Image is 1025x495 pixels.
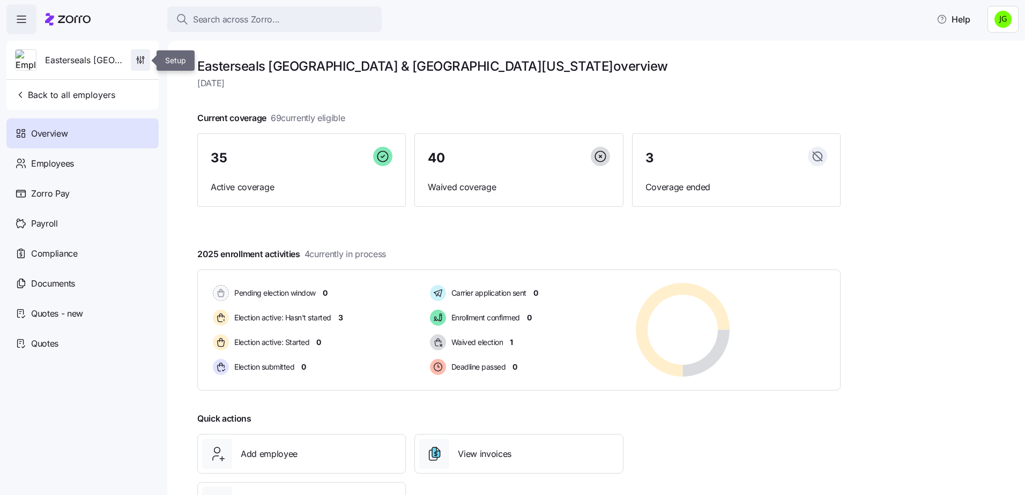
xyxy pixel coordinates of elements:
span: 4 currently in process [304,247,386,261]
img: Employer logo [16,50,36,71]
span: 40 [428,152,444,164]
span: 3 [338,312,343,323]
a: Quotes [6,328,159,358]
span: Current coverage [197,111,345,125]
span: 0 [527,312,532,323]
span: Election active: Hasn't started [231,312,331,323]
span: Active coverage [211,181,392,194]
span: 35 [211,152,227,164]
span: Enrollment confirmed [448,312,520,323]
button: Search across Zorro... [167,6,382,32]
span: Search across Zorro... [193,13,280,26]
span: 69 currently eligible [271,111,345,125]
span: Overview [31,127,68,140]
span: 0 [316,337,321,348]
span: Employees [31,157,74,170]
span: Payroll [31,217,58,230]
span: Deadline passed [448,362,506,372]
span: Election submitted [231,362,294,372]
span: 1 [510,337,513,348]
span: Waived election [448,337,503,348]
span: View invoices [458,447,511,461]
span: Add employee [241,447,298,461]
span: Pending election window [231,288,316,298]
span: Quick actions [197,412,251,425]
span: Help [937,13,970,26]
span: Election active: Started [231,337,309,348]
span: 0 [533,288,538,298]
a: Compliance [6,238,159,268]
span: Compliance [31,247,78,260]
span: 0 [301,362,306,372]
a: Overview [6,118,159,148]
h1: Easterseals [GEOGRAPHIC_DATA] & [GEOGRAPHIC_DATA][US_STATE] overview [197,58,841,74]
span: [DATE] [197,77,841,90]
span: 0 [323,288,328,298]
span: Coverage ended [645,181,827,194]
a: Zorro Pay [6,178,159,208]
a: Quotes - new [6,298,159,328]
span: Zorro Pay [31,187,70,200]
button: Back to all employers [11,84,120,106]
button: Help [928,9,979,30]
span: Carrier application sent [448,288,526,298]
a: Documents [6,268,159,298]
a: Payroll [6,208,159,238]
span: Waived coverage [428,181,610,194]
span: Documents [31,277,75,290]
img: a4774ed6021b6d0ef619099e609a7ec5 [994,11,1012,28]
span: 2025 enrollment activities [197,247,386,261]
span: 0 [512,362,517,372]
span: Easterseals [GEOGRAPHIC_DATA] & [GEOGRAPHIC_DATA][US_STATE] [45,54,122,67]
span: Quotes - new [31,307,83,320]
span: Quotes [31,337,58,350]
span: Back to all employers [15,88,115,101]
span: 3 [645,152,654,164]
a: Employees [6,148,159,178]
